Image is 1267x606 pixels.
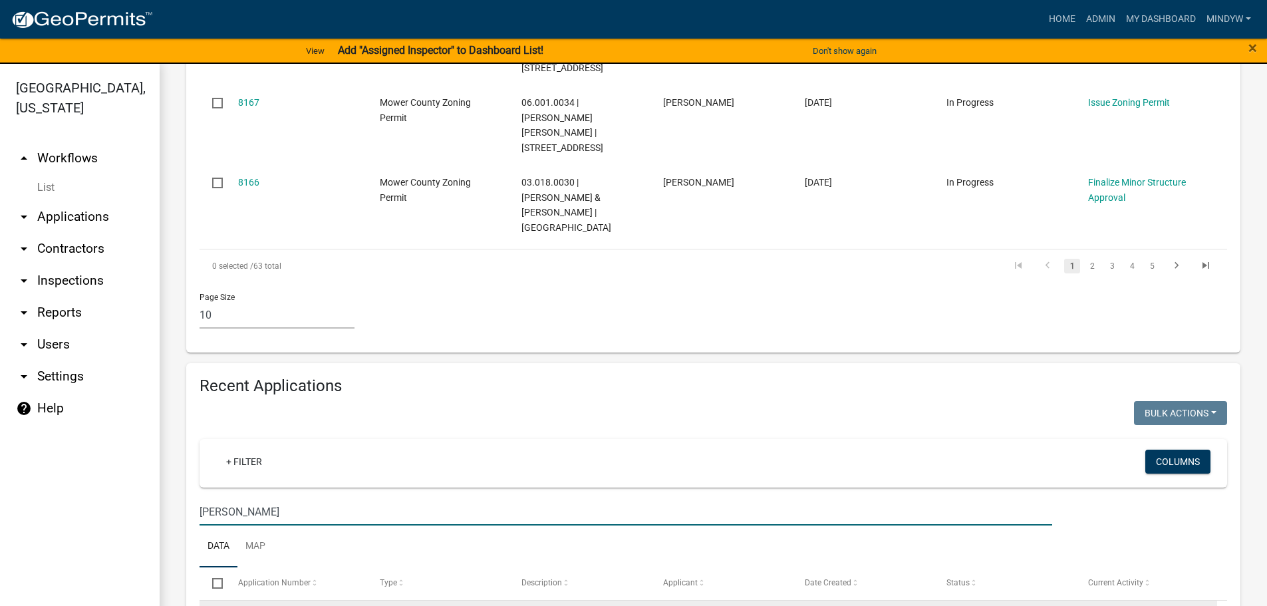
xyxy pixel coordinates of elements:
[663,177,734,188] span: Leonard H. Jacobson
[1081,7,1121,32] a: Admin
[16,241,32,257] i: arrow_drop_down
[237,526,273,568] a: Map
[805,177,832,188] span: 08/04/2025
[238,177,259,188] a: 8166
[1035,259,1060,273] a: go to previous page
[16,369,32,384] i: arrow_drop_down
[663,97,734,108] span: Kristin K Bovee
[1248,40,1257,56] button: Close
[946,97,994,108] span: In Progress
[200,377,1227,396] h4: Recent Applications
[16,273,32,289] i: arrow_drop_down
[1006,259,1031,273] a: go to first page
[1088,177,1186,203] a: Finalize Minor Structure Approval
[1062,255,1082,277] li: page 1
[805,578,851,587] span: Date Created
[805,97,832,108] span: 08/05/2025
[1142,255,1162,277] li: page 5
[521,177,611,233] span: 03.018.0030 | JACOBSON LEONARD H & NANCIE | 19872 740TH AVE
[1075,567,1217,599] datatable-header-cell: Current Activity
[509,567,650,599] datatable-header-cell: Description
[1088,97,1170,108] a: Issue Zoning Permit
[200,526,237,568] a: Data
[380,578,397,587] span: Type
[1088,578,1143,587] span: Current Activity
[380,177,471,203] span: Mower County Zoning Permit
[200,249,605,283] div: 63 total
[934,567,1075,599] datatable-header-cell: Status
[16,150,32,166] i: arrow_drop_up
[16,337,32,353] i: arrow_drop_down
[1064,259,1080,273] a: 1
[212,261,253,271] span: 0 selected /
[663,578,698,587] span: Applicant
[1084,259,1100,273] a: 2
[200,498,1052,526] input: Search for applications
[1144,259,1160,273] a: 5
[238,97,259,108] a: 8167
[1248,39,1257,57] span: ×
[366,567,508,599] datatable-header-cell: Type
[301,40,330,62] a: View
[16,209,32,225] i: arrow_drop_down
[16,400,32,416] i: help
[380,97,471,123] span: Mower County Zoning Permit
[807,40,882,62] button: Don't show again
[225,567,366,599] datatable-header-cell: Application Number
[1102,255,1122,277] li: page 3
[1134,401,1227,425] button: Bulk Actions
[238,578,311,587] span: Application Number
[1082,255,1102,277] li: page 2
[1122,255,1142,277] li: page 4
[200,567,225,599] datatable-header-cell: Select
[1164,259,1189,273] a: go to next page
[1193,259,1218,273] a: go to last page
[215,450,273,474] a: + Filter
[792,567,934,599] datatable-header-cell: Date Created
[650,567,792,599] datatable-header-cell: Applicant
[1044,7,1081,32] a: Home
[521,97,603,153] span: 06.001.0034 | BOVEE KRISTIN KAYE | 26922 740TH AVE
[946,177,994,188] span: In Progress
[338,44,543,57] strong: Add "Assigned Inspector" to Dashboard List!
[946,578,970,587] span: Status
[1121,7,1201,32] a: My Dashboard
[1201,7,1256,32] a: mindyw
[521,33,603,74] span: 01.038.0010 | KIRTZ LOGAN | 14898 STATE HWY 56
[16,305,32,321] i: arrow_drop_down
[1124,259,1140,273] a: 4
[521,578,562,587] span: Description
[1145,450,1210,474] button: Columns
[1104,259,1120,273] a: 3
